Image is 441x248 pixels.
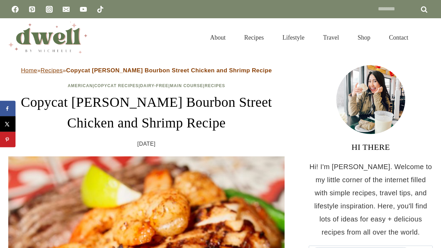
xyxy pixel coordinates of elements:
a: YouTube [76,2,90,16]
span: | | | | [68,83,225,88]
a: Email [59,2,73,16]
h1: Copycat [PERSON_NAME] Bourbon Street Chicken and Shrimp Recipe [8,92,285,133]
nav: Primary Navigation [201,25,418,50]
a: Recipes [41,67,63,74]
a: Shop [348,25,380,50]
p: Hi! I'm [PERSON_NAME]. Welcome to my little corner of the internet filled with simple recipes, tr... [309,160,433,239]
a: Travel [314,25,348,50]
a: Dairy-Free [140,83,168,88]
button: View Search Form [421,32,433,43]
a: About [201,25,235,50]
a: Instagram [42,2,56,16]
a: American [68,83,93,88]
strong: Copycat [PERSON_NAME] Bourbon Street Chicken and Shrimp Recipe [66,67,272,74]
a: TikTok [93,2,107,16]
a: Main Course [170,83,203,88]
a: Contact [380,25,418,50]
a: Home [21,67,37,74]
a: Pinterest [25,2,39,16]
a: Copycat Recipes [94,83,139,88]
h3: HI THERE [309,141,433,153]
a: Recipes [235,25,273,50]
a: Lifestyle [273,25,314,50]
a: Facebook [8,2,22,16]
a: Recipes [205,83,225,88]
img: DWELL by michelle [8,22,88,53]
span: » » [21,67,272,74]
time: [DATE] [137,139,156,149]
